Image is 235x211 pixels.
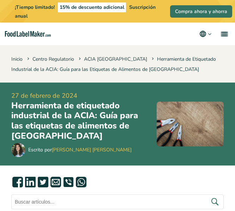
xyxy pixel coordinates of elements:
[11,56,23,62] a: Inicio
[15,4,55,11] font: ¡Tiempo limitado!
[11,100,138,141] font: Herramienta de etiquetado industrial de la ACIA: Guía para las etiquetas de alimentos de [GEOGRAP...
[15,4,156,19] font: Suscripción anual
[11,143,25,157] img: Maria Abi Hanna - Creadora de etiquetas para alimentos
[11,91,77,100] font: 27 de febrero de 2024
[84,56,147,62] a: ACIA [GEOGRAPHIC_DATA]
[5,31,51,37] a: Página de inicio de Food Label Maker
[52,146,132,153] a: [PERSON_NAME] [PERSON_NAME]
[170,5,232,18] a: Compra ahora y ahorra
[32,56,74,62] a: Centro Regulatorio
[212,23,235,45] a: menú
[175,8,227,15] font: Compra ahora y ahorra
[11,194,224,209] input: Buscar artículos...
[28,146,52,153] font: Escrito por
[199,30,212,38] button: Cambiar idioma
[11,56,216,73] font: Herramienta de Etiquetado Industrial de la ACIA: Guía para las Etiquetas de Alimentos de [GEOGRAP...
[60,4,124,11] font: 15% de descuento adicional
